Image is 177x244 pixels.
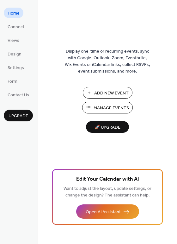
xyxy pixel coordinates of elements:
[94,105,129,112] span: Manage Events
[8,51,21,58] span: Design
[9,113,28,119] span: Upgrade
[8,37,19,44] span: Views
[4,62,28,73] a: Settings
[4,21,28,32] a: Connect
[90,123,125,132] span: 🚀 Upgrade
[76,204,139,219] button: Open AI Assistant
[4,8,23,18] a: Home
[64,184,151,200] span: Want to adjust the layout, update settings, or change the design? The assistant can help.
[8,65,24,71] span: Settings
[86,121,129,133] button: 🚀 Upgrade
[94,90,129,97] span: Add New Event
[4,35,23,45] a: Views
[65,48,150,75] span: Display one-time or recurring events, sync with Google, Outlook, Zoom, Eventbrite, Wix Events or ...
[8,10,20,17] span: Home
[8,92,29,99] span: Contact Us
[8,24,24,30] span: Connect
[4,48,25,59] a: Design
[4,76,21,86] a: Form
[76,175,139,184] span: Edit Your Calendar with AI
[83,87,132,99] button: Add New Event
[4,89,33,100] a: Contact Us
[4,110,33,121] button: Upgrade
[82,102,133,113] button: Manage Events
[86,209,121,215] span: Open AI Assistant
[8,78,17,85] span: Form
